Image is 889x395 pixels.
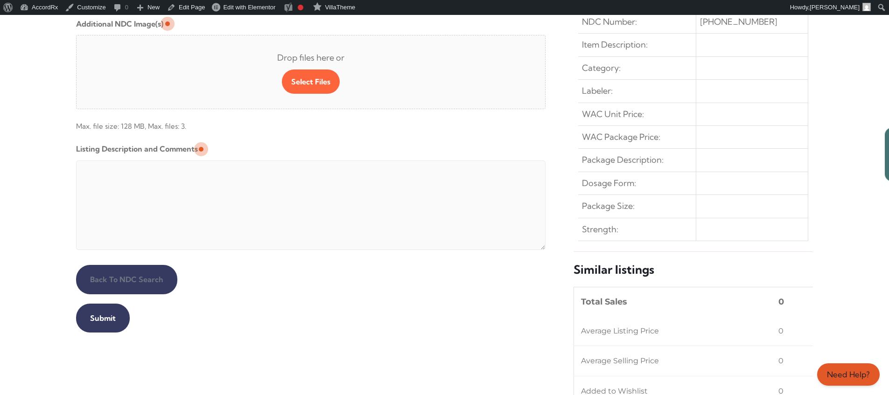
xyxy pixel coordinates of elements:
[223,4,275,11] span: Edit with Elementor
[778,294,784,309] span: 0
[282,69,340,94] button: select files, additional ndc image(s)
[76,141,198,156] label: Listing Description and Comments
[700,14,777,29] span: [PHONE_NUMBER]
[582,83,613,98] span: Labeler:
[582,37,648,52] span: Item Description:
[298,5,303,10] div: Focus keyphrase not set
[581,324,659,339] span: Average Listing Price
[582,152,664,167] span: Package Description:
[582,130,660,145] span: WAC Package Price:
[582,176,636,191] span: Dosage Form:
[581,353,659,368] span: Average Selling Price
[76,265,177,294] input: Back to NDC Search
[581,294,627,309] span: Total Sales
[817,363,880,386] a: Need Help?
[76,16,163,31] label: Additional NDC Image(s)
[582,107,644,122] span: WAC Unit Price:
[574,262,813,277] h5: Similar listings
[76,113,546,134] span: Max. file size: 128 MB, Max. files: 3.
[91,50,531,65] span: Drop files here or
[582,14,637,29] span: NDC Number:
[810,4,860,11] span: [PERSON_NAME]
[582,61,621,76] span: Category:
[582,199,635,214] span: Package Size:
[582,222,618,237] span: Strength:
[778,353,784,368] span: 0
[778,324,784,339] span: 0
[76,304,130,333] input: Submit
